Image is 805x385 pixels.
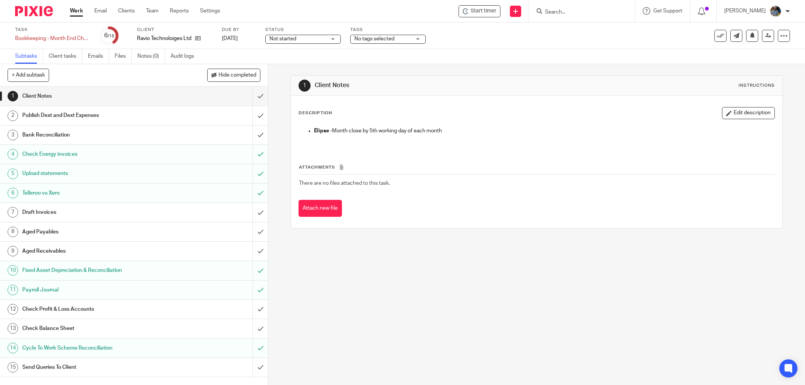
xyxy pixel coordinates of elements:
[22,304,171,315] h1: Check Profit & Loss Accounts
[265,27,341,33] label: Status
[770,5,782,17] img: Jaskaran%20Singh.jpeg
[8,343,18,353] div: 14
[15,49,43,64] a: Subtasks
[299,165,335,169] span: Attachments
[724,7,766,15] p: [PERSON_NAME]
[22,323,171,334] h1: Check Balance Sheet
[8,169,18,179] div: 5
[137,35,191,42] p: Ravio Technoloiges Ltd
[8,188,18,198] div: 6
[137,49,165,64] a: Notes (0)
[171,49,200,64] a: Audit logs
[22,342,171,354] h1: Cycle To Work Scheme Reconciliation
[146,7,159,15] a: Team
[15,6,53,16] img: Pixie
[722,107,775,119] button: Edit description
[22,226,171,238] h1: Aged Payables
[222,27,256,33] label: Due by
[118,7,135,15] a: Clients
[299,181,390,186] span: There are no files attached to this task.
[544,9,612,16] input: Search
[22,207,171,218] h1: Draft Invoices
[8,265,18,276] div: 10
[8,227,18,237] div: 8
[8,69,49,81] button: + Add subtask
[222,36,238,41] span: [DATE]
[8,304,18,314] div: 12
[314,128,332,133] strong: Elipse -
[170,7,189,15] a: Reports
[8,362,18,373] div: 15
[299,80,311,92] div: 1
[22,265,171,276] h1: Fixed Asset Depreciation & Reconciliation
[653,8,682,14] span: Get Support
[299,200,342,217] button: Attach new file
[8,246,18,256] div: 9
[315,81,553,89] h1: Client Notes
[459,5,500,17] div: Ravio Technoloiges Ltd - Bookkeeping - Month End Checks
[8,130,18,140] div: 3
[88,49,109,64] a: Emails
[8,110,18,121] div: 2
[207,69,260,81] button: Hide completed
[8,91,18,101] div: 1
[22,168,171,179] h1: Upload statements
[219,72,256,78] span: Hide completed
[137,27,212,33] label: Client
[94,7,107,15] a: Email
[354,36,394,41] span: No tags selected
[104,31,114,40] div: 6
[22,284,171,296] h1: Payroll Journal
[200,7,220,15] a: Settings
[350,27,426,33] label: Tags
[70,7,83,15] a: Work
[115,49,132,64] a: Files
[22,362,171,373] h1: Send Queries To Client
[15,35,91,42] div: Bookkeeping - Month End Checks
[8,323,18,334] div: 13
[8,149,18,160] div: 4
[22,149,171,160] h1: Check Energy invoices
[22,110,171,121] h1: Publish Dext and Dext Expenses
[22,129,171,141] h1: Bank Reconciliation
[269,36,296,41] span: Not started
[49,49,82,64] a: Client tasks
[15,27,91,33] label: Task
[108,34,114,38] small: /15
[8,207,18,218] div: 7
[299,110,332,116] p: Description
[314,127,774,135] p: Month close by 5th working day of each month
[471,7,496,15] span: Start timer
[22,245,171,257] h1: Aged Receivables
[22,187,171,199] h1: Telleroo vs Xero
[8,285,18,295] div: 11
[22,90,171,102] h1: Client Notes
[739,83,775,89] div: Instructions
